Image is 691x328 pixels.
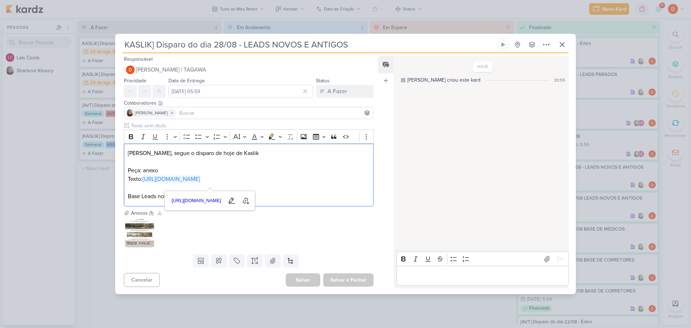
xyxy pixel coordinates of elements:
span: [URL][DOMAIN_NAME] [170,196,223,205]
button: A Fazer [316,85,374,98]
div: Editor editing area: main [124,143,374,206]
label: Data de Entrega [168,78,204,84]
div: Editor toolbar [397,252,569,266]
img: LPqnMA4gZmn5oIt67NqHoC8rA1oirSIF81zpYqpD.jpg [125,218,154,247]
label: Prioridade [124,78,146,84]
p: Texto: [128,175,370,183]
div: Editor toolbar [124,129,374,143]
p: Peça: anexo [128,166,370,175]
div: [PERSON_NAME] criou este kard [407,76,480,84]
p: [PERSON_NAME], segue o disparo de hoje de Kaslik [128,149,370,158]
input: Buscar [178,109,372,117]
div: 20:55 [554,77,565,83]
p: Base Leads novos e antigos interessados [128,192,370,201]
input: Kard Sem Título [122,38,495,51]
button: [PERSON_NAME] | TAGAWA [124,63,374,76]
label: Responsável [124,56,153,62]
a: [URL][DOMAIN_NAME] [169,195,224,206]
button: Cancelar [124,273,160,287]
div: Editor editing area: main [397,266,569,286]
div: Colaboradores [124,99,374,107]
a: [URL][DOMAIN_NAME] [143,176,200,183]
span: [PERSON_NAME] | TAGAWA [136,65,206,74]
div: Anexos (1) [131,209,153,217]
div: A Fazer [328,87,347,96]
label: Status [316,78,330,84]
img: Sharlene Khoury [126,109,134,117]
input: Texto sem título [130,122,374,129]
div: Ligar relógio [500,42,506,47]
span: [PERSON_NAME] [135,110,168,116]
img: Diego Lima | TAGAWA [126,65,135,74]
input: Select a date [168,85,313,98]
div: 115838_KASLIK _ E-MAIL MKT _ KASLIK IBIRAPUERA _ A VIDA QUE VOCÊ QUER, A POUCOS PASSOS DO IBIRAPU... [125,240,154,247]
